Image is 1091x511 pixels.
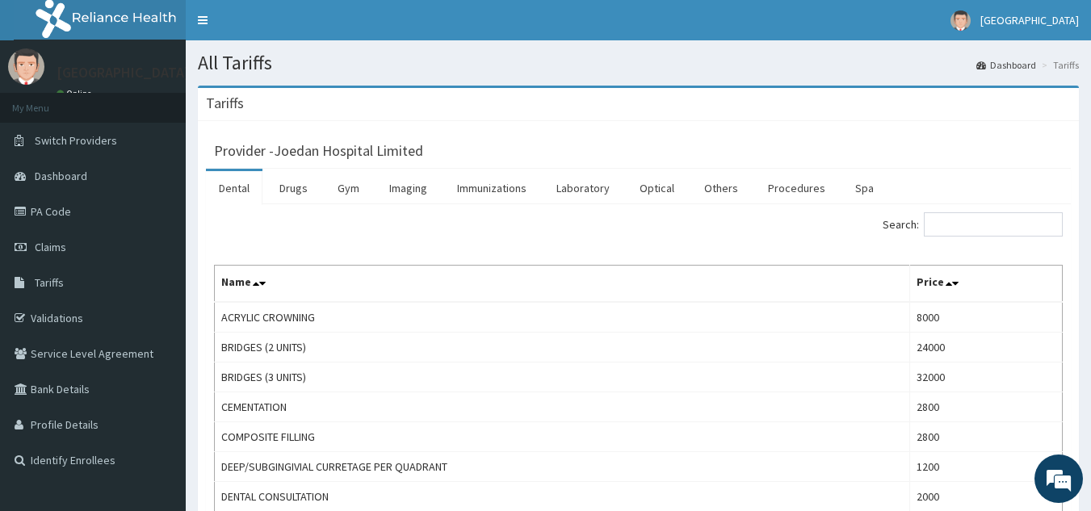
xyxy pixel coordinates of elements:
[627,171,687,205] a: Optical
[214,144,423,158] h3: Provider - Joedan Hospital Limited
[909,302,1062,333] td: 8000
[909,392,1062,422] td: 2800
[215,266,910,303] th: Name
[909,362,1062,392] td: 32000
[206,96,244,111] h3: Tariffs
[950,10,971,31] img: User Image
[543,171,623,205] a: Laboratory
[909,452,1062,482] td: 1200
[215,392,910,422] td: CEMENTATION
[57,65,190,80] p: [GEOGRAPHIC_DATA]
[909,266,1062,303] th: Price
[215,422,910,452] td: COMPOSITE FILLING
[198,52,1079,73] h1: All Tariffs
[35,133,117,148] span: Switch Providers
[325,171,372,205] a: Gym
[755,171,838,205] a: Procedures
[980,13,1079,27] span: [GEOGRAPHIC_DATA]
[924,212,1063,237] input: Search:
[57,88,95,99] a: Online
[266,171,321,205] a: Drugs
[35,275,64,290] span: Tariffs
[215,452,910,482] td: DEEP/SUBGINGIVIAL CURRETAGE PER QUADRANT
[909,422,1062,452] td: 2800
[444,171,539,205] a: Immunizations
[35,169,87,183] span: Dashboard
[842,171,887,205] a: Spa
[376,171,440,205] a: Imaging
[215,333,910,362] td: BRIDGES (2 UNITS)
[215,362,910,392] td: BRIDGES (3 UNITS)
[35,240,66,254] span: Claims
[691,171,751,205] a: Others
[976,58,1036,72] a: Dashboard
[215,302,910,333] td: ACRYLIC CROWNING
[909,333,1062,362] td: 24000
[883,212,1063,237] label: Search:
[206,171,262,205] a: Dental
[8,48,44,85] img: User Image
[1038,58,1079,72] li: Tariffs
